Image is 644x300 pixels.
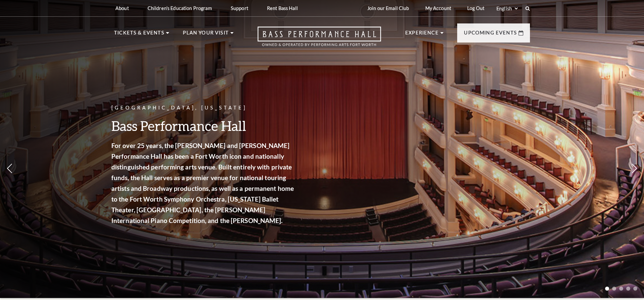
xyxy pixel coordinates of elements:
[114,29,164,41] p: Tickets & Events
[183,29,229,41] p: Plan Your Visit
[148,5,212,11] p: Children's Education Program
[405,29,439,41] p: Experience
[464,29,517,41] p: Upcoming Events
[111,104,296,112] p: [GEOGRAPHIC_DATA], [US_STATE]
[267,5,298,11] p: Rent Bass Hall
[231,5,248,11] p: Support
[115,5,129,11] p: About
[495,5,519,12] select: Select:
[111,117,296,134] h3: Bass Performance Hall
[111,142,294,224] strong: For over 25 years, the [PERSON_NAME] and [PERSON_NAME] Performance Hall has been a Fort Worth ico...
